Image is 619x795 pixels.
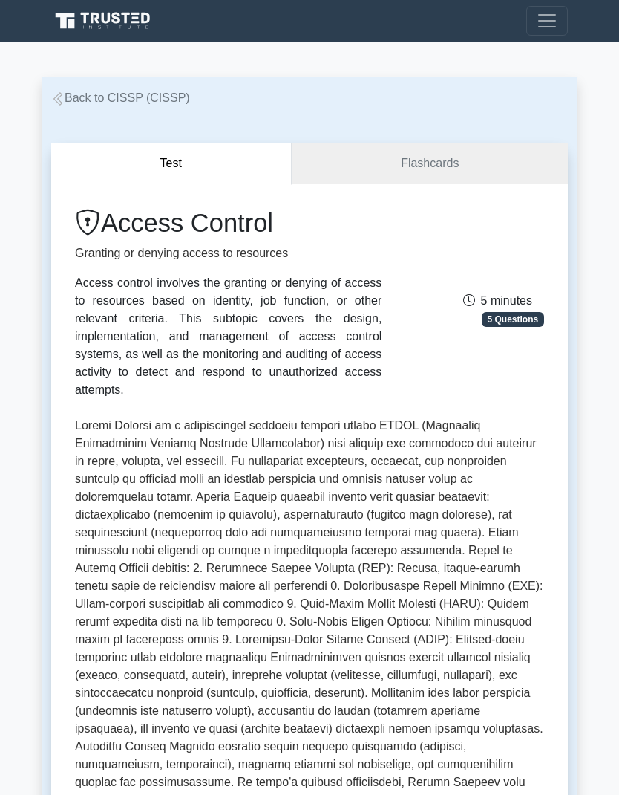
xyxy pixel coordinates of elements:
[75,208,381,238] h1: Access Control
[51,91,190,104] a: Back to CISSP (CISSP)
[482,312,544,327] span: 5 Questions
[292,143,568,185] a: Flashcards
[75,274,381,399] div: Access control involves the granting or denying of access to resources based on identity, job fun...
[75,244,381,262] p: Granting or denying access to resources
[51,143,292,185] button: Test
[526,6,568,36] button: Toggle navigation
[463,294,532,307] span: 5 minutes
